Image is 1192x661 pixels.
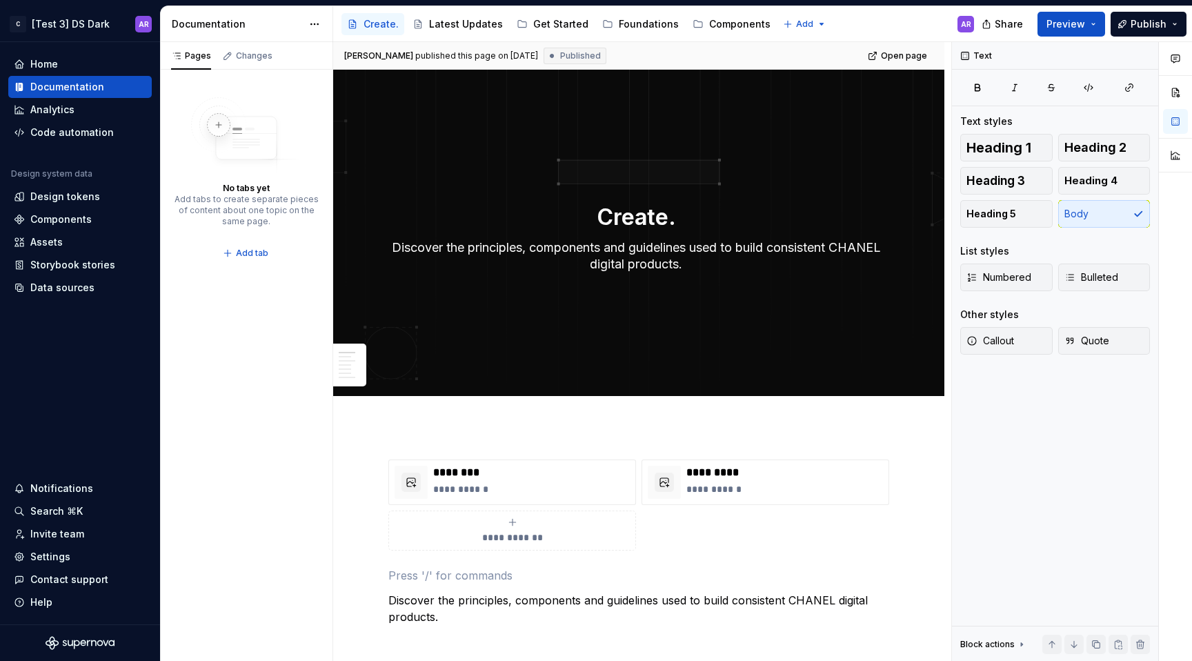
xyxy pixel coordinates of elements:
[619,17,679,31] div: Foundations
[1058,134,1151,161] button: Heading 2
[364,17,399,31] div: Create.
[8,523,152,545] a: Invite team
[30,281,95,295] div: Data sources
[386,237,886,275] textarea: Discover the principles, components and guidelines used to build consistent CHANEL digital products.
[1131,17,1166,31] span: Publish
[30,527,84,541] div: Invite team
[174,194,319,227] div: Add tabs to create separate pieces of content about one topic on the same page.
[386,201,886,234] textarea: Create.
[236,50,272,61] div: Changes
[1046,17,1085,31] span: Preview
[30,190,100,204] div: Design tokens
[8,477,152,500] button: Notifications
[960,167,1053,195] button: Heading 3
[30,550,70,564] div: Settings
[30,595,52,609] div: Help
[30,258,115,272] div: Storybook stories
[975,12,1032,37] button: Share
[139,19,149,30] div: AR
[30,80,104,94] div: Documentation
[32,17,110,31] div: [Test 3] DS Dark
[960,134,1053,161] button: Heading 1
[8,208,152,230] a: Components
[960,115,1013,128] div: Text styles
[8,277,152,299] a: Data sources
[960,327,1053,355] button: Callout
[1064,141,1126,155] span: Heading 2
[10,16,26,32] div: C
[8,254,152,276] a: Storybook stories
[415,50,538,61] div: published this page on [DATE]
[46,636,115,650] svg: Supernova Logo
[11,168,92,179] div: Design system data
[1058,327,1151,355] button: Quote
[30,213,92,226] div: Components
[388,592,889,625] p: Discover the principles, components and guidelines used to build consistent CHANEL digital products.
[960,308,1019,322] div: Other styles
[8,569,152,591] button: Contact support
[966,270,1031,284] span: Numbered
[30,126,114,139] div: Code automation
[1058,167,1151,195] button: Heading 4
[960,635,1027,654] div: Block actions
[1111,12,1186,37] button: Publish
[1058,264,1151,291] button: Bulleted
[407,13,508,35] a: Latest Updates
[779,14,831,34] button: Add
[8,99,152,121] a: Analytics
[511,13,594,35] a: Get Started
[8,53,152,75] a: Home
[1064,270,1118,284] span: Bulleted
[687,13,776,35] a: Components
[960,200,1053,228] button: Heading 5
[8,76,152,98] a: Documentation
[966,174,1025,188] span: Heading 3
[960,244,1009,258] div: List styles
[30,57,58,71] div: Home
[344,50,413,61] span: [PERSON_NAME]
[30,235,63,249] div: Assets
[219,244,275,263] button: Add tab
[995,17,1023,31] span: Share
[341,13,404,35] a: Create.
[8,546,152,568] a: Settings
[1064,174,1117,188] span: Heading 4
[8,121,152,144] a: Code automation
[597,13,684,35] a: Foundations
[8,186,152,208] a: Design tokens
[3,9,157,39] button: C[Test 3] DS DarkAR
[172,17,302,31] div: Documentation
[560,50,601,61] span: Published
[864,46,933,66] a: Open page
[171,50,211,61] div: Pages
[429,17,503,31] div: Latest Updates
[8,591,152,613] button: Help
[961,19,971,30] div: AR
[960,264,1053,291] button: Numbered
[30,482,93,495] div: Notifications
[1064,334,1109,348] span: Quote
[30,573,108,586] div: Contact support
[8,500,152,522] button: Search ⌘K
[30,504,83,518] div: Search ⌘K
[30,103,74,117] div: Analytics
[709,17,771,31] div: Components
[1037,12,1105,37] button: Preview
[966,141,1031,155] span: Heading 1
[533,17,588,31] div: Get Started
[966,207,1016,221] span: Heading 5
[341,10,776,38] div: Page tree
[223,183,270,194] div: No tabs yet
[236,248,268,259] span: Add tab
[966,334,1014,348] span: Callout
[8,231,152,253] a: Assets
[881,50,927,61] span: Open page
[796,19,813,30] span: Add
